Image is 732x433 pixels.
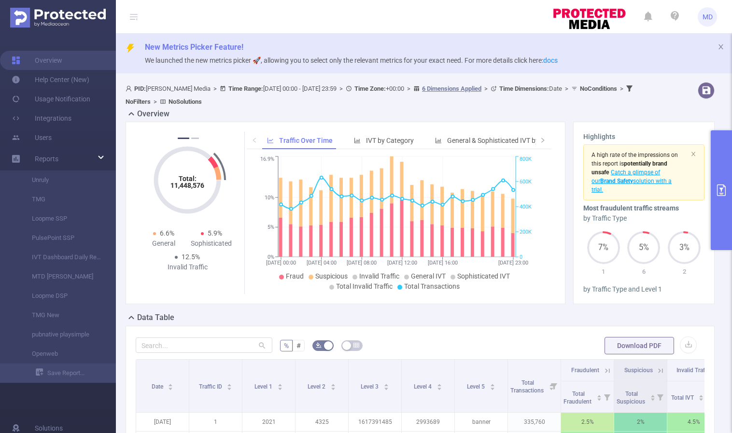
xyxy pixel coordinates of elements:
[35,149,58,168] a: Reports
[498,260,528,266] tspan: [DATE] 23:00
[402,413,454,431] p: 2993689
[134,85,146,92] b: PID:
[19,267,104,286] a: MTD [PERSON_NAME]
[383,382,389,388] div: Sort
[160,229,174,237] span: 6.6%
[591,169,672,193] span: Catch a glimpse of our solution with a trial.
[481,85,491,92] span: >
[137,108,169,120] h2: Overview
[690,149,696,159] button: icon: close
[490,382,495,385] i: icon: caret-up
[265,195,274,201] tspan: 10%
[436,382,442,385] i: icon: caret-up
[254,383,274,390] span: Level 1
[168,382,173,385] i: icon: caret-up
[411,272,446,280] span: General IVT
[510,379,545,394] span: Total Transactions
[266,260,296,266] tspan: [DATE] 00:00
[277,386,282,389] i: icon: caret-down
[136,337,272,353] input: Search...
[543,56,558,64] a: docs
[596,393,602,399] div: Sort
[19,190,104,209] a: TMG
[337,85,346,92] span: >
[36,363,116,383] a: Save Report...
[10,8,106,28] img: Protected Media
[520,204,532,210] tspan: 400K
[152,383,165,390] span: Date
[164,262,211,272] div: Invalid Traffic
[296,413,348,431] p: 4325
[12,89,90,109] a: Usage Notification
[583,204,679,212] b: Most fraudulent traffic streams
[591,160,667,176] span: is
[428,260,458,266] tspan: [DATE] 16:00
[308,383,327,390] span: Level 2
[600,178,633,184] b: Brand Safety
[422,85,481,92] u: 6 Dimensions Applied
[699,397,704,400] i: icon: caret-down
[330,386,336,389] i: icon: caret-down
[316,342,322,348] i: icon: bg-colors
[366,137,414,144] span: IVT by Category
[583,284,704,294] div: by Traffic Type and Level 1
[267,254,274,260] tspan: 0%
[436,386,442,389] i: icon: caret-down
[490,382,495,388] div: Sort
[226,382,232,388] div: Sort
[12,70,89,89] a: Help Center (New)
[169,98,202,105] b: No Solutions
[189,413,242,431] p: 1
[353,342,359,348] i: icon: table
[653,381,667,412] i: Filter menu
[617,391,647,405] span: Total Suspicious
[591,160,667,176] b: potentially brand unsafe
[650,393,656,399] div: Sort
[387,260,417,266] tspan: [DATE] 12:00
[467,383,486,390] span: Level 5
[718,42,724,52] button: icon: close
[279,137,333,144] span: Traffic Over Time
[182,253,200,261] span: 12.5%
[12,128,52,147] a: Users
[336,282,393,290] span: Total Invalid Traffic
[520,156,532,163] tspan: 800K
[383,382,389,385] i: icon: caret-up
[19,286,104,306] a: Loopme DSP
[354,85,386,92] b: Time Zone:
[145,56,558,64] span: We launched the new metrics picker 🚀, allowing you to select only the relevant metrics for your e...
[19,209,104,228] a: Loopme SSP
[170,182,204,189] tspan: 11,448,576
[583,213,704,223] div: by Traffic Type
[137,312,174,323] h2: Data Table
[211,85,220,92] span: >
[414,383,433,390] span: Level 4
[383,386,389,389] i: icon: caret-down
[404,85,413,92] span: >
[12,109,71,128] a: Integrations
[605,337,674,354] button: Download PDF
[354,137,361,144] i: icon: bar-chart
[208,229,222,237] span: 5.9%
[436,382,442,388] div: Sort
[168,386,173,389] i: icon: caret-down
[580,85,617,92] b: No Conditions
[151,98,160,105] span: >
[126,43,135,53] i: icon: thunderbolt
[19,228,104,248] a: PulsePoint SSP
[227,386,232,389] i: icon: caret-down
[136,413,189,431] p: [DATE]
[587,244,620,251] span: 7%
[499,85,549,92] b: Time Dimensions :
[315,272,348,280] span: Suspicious
[547,360,561,412] i: Filter menu
[284,342,289,349] span: %
[35,155,58,163] span: Reports
[307,260,337,266] tspan: [DATE] 04:00
[718,43,724,50] i: icon: close
[624,367,653,374] span: Suspicious
[520,254,522,260] tspan: 0
[19,306,104,325] a: TMG New
[179,175,197,182] tspan: Total:
[455,413,507,431] p: banner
